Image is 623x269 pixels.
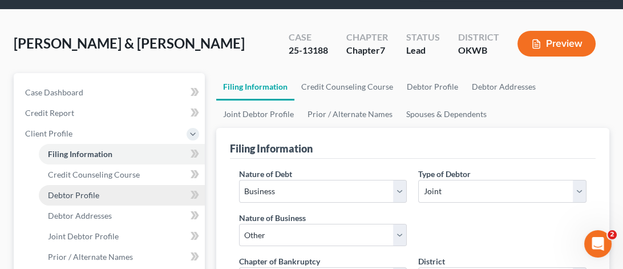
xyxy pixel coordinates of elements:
label: Type of Debtor [418,168,471,180]
div: OKWB [458,44,499,57]
div: Case [289,31,328,44]
a: Credit Report [16,103,205,123]
span: 2 [608,230,617,239]
span: Credit Counseling Course [48,170,140,179]
a: Joint Debtor Profile [216,101,301,128]
span: Case Dashboard [25,87,83,97]
span: Client Profile [25,129,72,138]
div: Chapter [346,44,388,57]
a: Case Dashboard [16,82,205,103]
a: Debtor Addresses [465,73,543,101]
button: Preview [517,31,596,57]
label: District [418,255,445,267]
iframe: Intercom live chat [584,230,612,258]
a: Joint Debtor Profile [39,226,205,247]
div: Filing Information [230,142,313,155]
a: Prior / Alternate Names [39,247,205,267]
div: 25-13188 [289,44,328,57]
span: 7 [380,45,385,55]
label: Chapter of Bankruptcy [239,255,320,267]
a: Filing Information [39,144,205,164]
a: Debtor Profile [400,73,465,101]
a: Credit Counseling Course [39,164,205,185]
a: Filing Information [216,73,294,101]
div: Lead [406,44,440,57]
span: Joint Debtor Profile [48,231,119,241]
div: District [458,31,499,44]
a: Spouses & Dependents [399,101,493,128]
span: Credit Report [25,108,74,118]
a: Prior / Alternate Names [301,101,399,128]
a: Credit Counseling Course [294,73,400,101]
a: Debtor Addresses [39,206,205,226]
div: Chapter [346,31,388,44]
div: Status [406,31,440,44]
span: Filing Information [48,149,112,159]
label: Nature of Debt [239,168,292,180]
a: Debtor Profile [39,185,205,206]
span: Debtor Profile [48,190,99,200]
span: Debtor Addresses [48,211,112,220]
span: [PERSON_NAME] & [PERSON_NAME] [14,35,245,51]
span: Prior / Alternate Names [48,252,133,262]
label: Nature of Business [239,212,306,224]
